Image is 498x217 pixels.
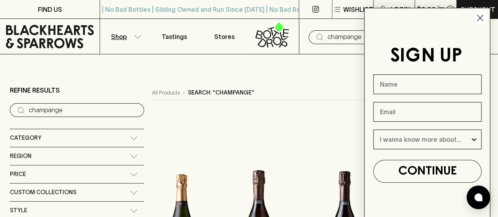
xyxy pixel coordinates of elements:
[473,11,487,25] button: Close dialog
[474,193,482,201] img: bubble-icon
[200,19,249,54] a: Stores
[10,85,60,95] p: Refine Results
[10,169,26,179] span: Price
[152,89,180,97] a: All Products
[10,129,144,147] div: Category
[380,130,470,149] input: I wanna know more about...
[214,32,235,41] p: Stores
[10,165,144,183] div: Price
[10,184,144,201] div: Custom Collections
[183,89,185,97] p: ›
[390,47,462,65] span: SIGN UP
[188,89,254,97] p: Search: "champange"
[373,160,481,183] button: CONTINUE
[10,133,41,143] span: Category
[111,32,127,41] p: Shop
[470,130,478,149] button: Show Options
[10,151,31,161] span: Region
[150,19,199,54] a: Tastings
[373,74,481,94] input: Name
[343,5,373,14] p: Wishlist
[162,32,187,41] p: Tastings
[10,206,27,215] span: Style
[10,147,144,165] div: Region
[328,31,482,43] input: Try "Pinot noir"
[29,104,138,117] input: Try “Pinot noir”
[10,187,76,197] span: Custom Collections
[373,102,481,122] input: Email
[38,5,62,14] p: FIND US
[100,19,150,54] button: Shop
